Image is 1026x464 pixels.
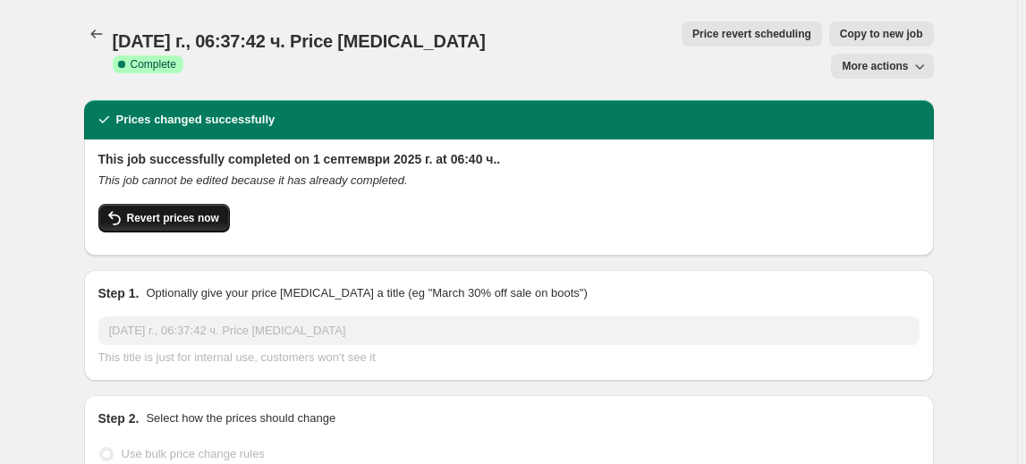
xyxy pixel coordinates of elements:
[116,111,276,129] h2: Prices changed successfully
[98,409,140,427] h2: Step 2.
[98,350,376,364] span: This title is just for internal use, customers won't see it
[98,173,408,187] i: This job cannot be edited because it has already completed.
[842,59,908,73] span: More actions
[131,57,176,72] span: Complete
[829,21,934,46] button: Copy to new job
[840,27,923,41] span: Copy to new job
[831,54,933,79] button: More actions
[127,211,219,225] span: Revert prices now
[692,27,811,41] span: Price revert scheduling
[113,31,486,51] span: [DATE] г., 06:37:42 ч. Price [MEDICAL_DATA]
[98,316,920,345] input: 30% off holiday sale
[146,284,587,302] p: Optionally give your price [MEDICAL_DATA] a title (eg "March 30% off sale on boots")
[682,21,822,46] button: Price revert scheduling
[98,150,920,168] h2: This job successfully completed on 1 септември 2025 г. at 06:40 ч..
[84,21,109,46] button: Price change jobs
[98,204,230,232] button: Revert prices now
[98,284,140,302] h2: Step 1.
[146,409,335,427] p: Select how the prices should change
[122,447,265,460] span: Use bulk price change rules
